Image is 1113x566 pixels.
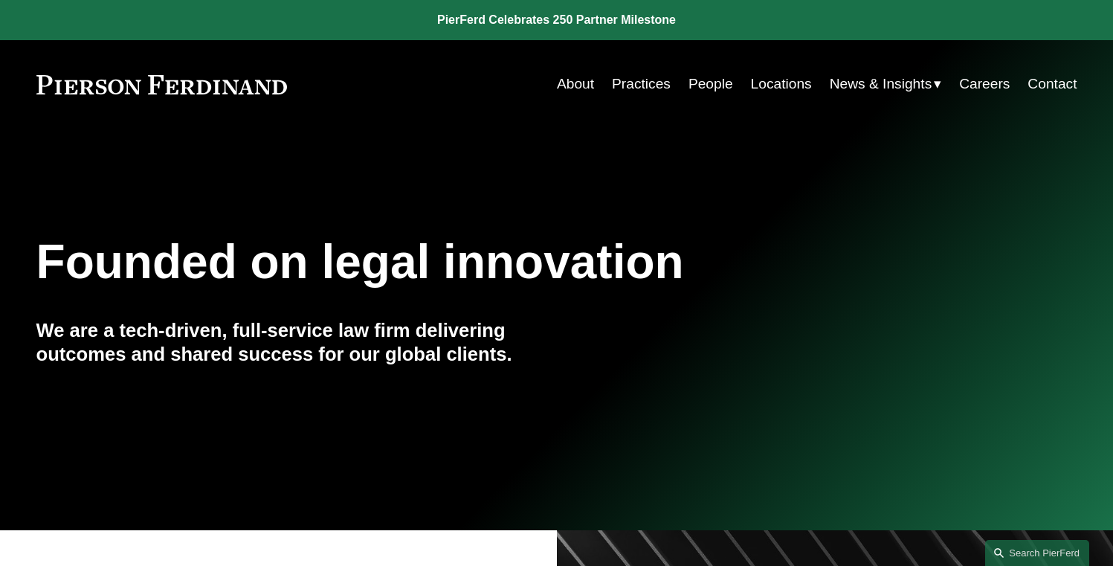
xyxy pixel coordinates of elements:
[985,540,1089,566] a: Search this site
[688,70,733,98] a: People
[959,70,1010,98] a: Careers
[751,70,812,98] a: Locations
[830,70,942,98] a: folder dropdown
[36,318,557,367] h4: We are a tech-driven, full-service law firm delivering outcomes and shared success for our global...
[557,70,594,98] a: About
[612,70,671,98] a: Practices
[830,71,932,97] span: News & Insights
[1027,70,1077,98] a: Contact
[36,235,904,289] h1: Founded on legal innovation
